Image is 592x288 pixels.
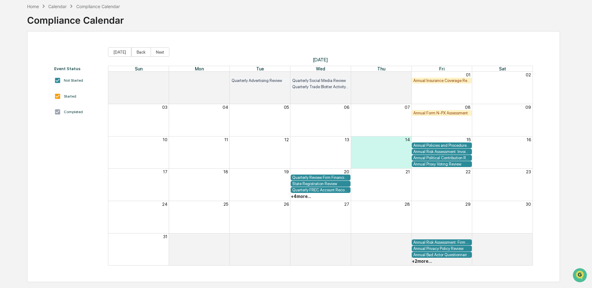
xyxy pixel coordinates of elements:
[51,79,77,85] span: Attestations
[163,234,167,239] button: 31
[223,105,228,110] button: 04
[316,66,325,71] span: Wed
[16,28,103,35] input: Clear
[256,66,264,71] span: Tue
[135,66,143,71] span: Sun
[499,66,506,71] span: Sat
[413,149,470,154] div: Annual Risk Assessment: Invoices/Fees /Valuations
[162,202,167,207] button: 24
[467,137,471,142] button: 15
[413,252,470,257] div: Annual Bad Actor Questionnaire Collection
[162,72,167,77] button: 27
[223,169,228,174] button: 18
[344,169,349,174] button: 20
[412,259,432,264] div: + 2 more...
[291,194,311,199] div: + 4 more...
[108,47,131,57] button: [DATE]
[21,54,79,59] div: We're available if you need us!
[108,57,533,63] span: [DATE]
[405,202,410,207] button: 28
[27,4,39,9] div: Home
[163,169,167,174] button: 17
[4,76,43,87] a: 🖐️Preclearance
[4,88,42,99] a: 🔎Data Lookup
[64,110,83,114] div: Completed
[292,181,349,186] div: State Registration Review
[465,202,471,207] button: 29
[344,105,349,110] button: 06
[48,4,67,9] div: Calendar
[284,202,289,207] button: 26
[292,188,349,192] div: Quarterly FREC Account Reconciliation
[54,66,102,71] div: Event Status
[21,48,102,54] div: Start new chat
[131,47,151,57] button: Back
[195,66,204,71] span: Mon
[76,4,120,9] div: Compliance Calendar
[64,78,83,83] div: Not Started
[162,105,167,110] button: 03
[6,79,11,84] div: 🖐️
[27,10,124,26] div: Compliance Calendar
[62,106,75,110] span: Pylon
[525,105,531,110] button: 09
[526,202,531,207] button: 30
[224,137,228,142] button: 11
[284,72,289,77] button: 29
[572,267,589,284] iframe: Open customer support
[413,240,470,245] div: Annual Risk Assessment: Firm Compliance/Fiduciary Duty
[292,84,349,89] div: Quarterly Trade Blotter Activity Review
[413,78,470,83] div: Annual Insurance Coverage Review
[106,50,113,57] button: Start new chat
[344,72,349,77] button: 30
[465,105,471,110] button: 08
[223,72,228,77] button: 28
[526,72,531,77] button: 02
[526,234,531,239] button: 06
[404,234,410,239] button: 04
[163,137,167,142] button: 10
[151,47,169,57] button: Next
[284,169,289,174] button: 19
[284,137,289,142] button: 12
[413,143,470,148] div: Annual Policies and Procedures Manual Review
[284,105,289,110] button: 05
[344,202,349,207] button: 27
[526,169,531,174] button: 23
[45,79,50,84] div: 🗄️
[44,105,75,110] a: Powered byPylon
[345,137,349,142] button: 13
[108,66,533,266] div: Month View
[405,137,410,142] button: 14
[292,78,349,83] div: Quarterly Social Media Review
[413,246,470,251] div: Annual Privacy Policy Review
[6,48,17,59] img: 1746055101610-c473b297-6a78-478c-a979-82029cc54cd1
[466,234,471,239] button: 05
[413,111,470,115] div: Annual Form N-PX Assessment
[466,72,471,77] button: 01
[64,94,76,98] div: Started
[12,79,40,85] span: Preclearance
[223,202,228,207] button: 25
[12,90,39,97] span: Data Lookup
[527,137,531,142] button: 16
[406,72,410,77] button: 31
[284,234,289,239] button: 02
[223,234,228,239] button: 01
[466,169,471,174] button: 22
[377,66,385,71] span: Thu
[413,162,470,166] div: Annual Proxy Voting Review
[413,156,470,160] div: Annual Political Contribution Review
[232,78,289,83] div: Quarterly Advertising Review
[405,105,410,110] button: 07
[43,76,80,87] a: 🗄️Attestations
[6,13,113,23] p: How can we help?
[292,175,349,180] div: Quarterly Review Firm Financial Condition
[406,169,410,174] button: 21
[6,91,11,96] div: 🔎
[344,234,349,239] button: 03
[439,66,444,71] span: Fri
